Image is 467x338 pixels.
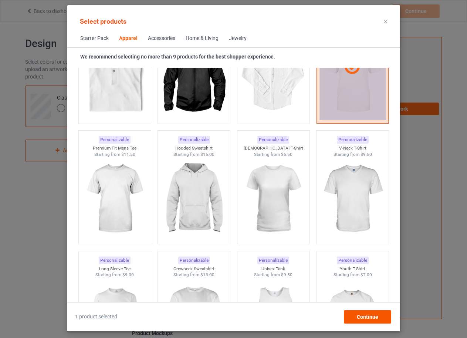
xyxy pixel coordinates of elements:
div: Starting from [158,151,230,158]
img: regular.jpg [240,157,306,240]
span: Continue [356,314,378,320]
img: regular.jpg [161,157,227,240]
div: Starting from [237,151,309,158]
div: Continue [344,310,391,324]
div: Personalizable [336,257,368,264]
div: Long Sleeve Tee [78,266,150,272]
div: Starting from [78,151,150,158]
span: Starter Pack [75,30,114,47]
span: $13.00 [200,272,214,277]
div: Jewelry [229,35,247,42]
span: $6.50 [281,152,292,157]
div: Apparel [119,35,138,42]
span: $11.50 [121,152,135,157]
span: $9.00 [122,272,134,277]
div: Crewneck Sweatshirt [158,266,230,272]
img: regular.jpg [81,157,148,240]
div: Youth T-Shirt [317,266,389,272]
div: V-Neck T-Shirt [317,145,389,151]
img: regular.jpg [81,37,148,120]
div: Accessories [148,35,175,42]
span: 1 product selected [75,313,117,321]
div: Premium Fit Mens Tee [78,145,150,151]
div: Unisex Tank [237,266,309,272]
img: regular.jpg [319,157,386,240]
div: Personalizable [99,136,131,144]
div: Starting from [78,272,150,278]
div: Home & Living [186,35,219,42]
div: Personalizable [99,257,131,264]
div: Starting from [317,151,389,158]
span: $9.50 [281,272,292,277]
img: regular.jpg [240,37,306,120]
span: Select products [80,17,126,25]
div: Personalizable [336,136,368,144]
strong: We recommend selecting no more than 9 products for the best shopper experience. [80,54,275,60]
img: regular.jpg [161,37,227,120]
div: Starting from [158,272,230,278]
div: Personalizable [257,257,289,264]
div: Personalizable [178,136,210,144]
div: Hooded Sweatshirt [158,145,230,151]
span: $7.00 [360,272,372,277]
div: Personalizable [257,136,289,144]
span: $9.50 [360,152,372,157]
div: Personalizable [178,257,210,264]
div: Starting from [237,272,309,278]
span: $15.00 [200,152,214,157]
div: Starting from [317,272,389,278]
div: [DEMOGRAPHIC_DATA] T-Shirt [237,145,309,151]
